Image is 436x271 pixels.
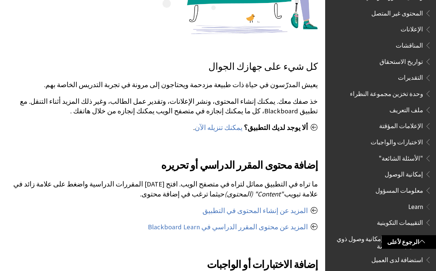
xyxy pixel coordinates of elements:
[195,123,242,132] a: يمكنك تنزيله الآن
[379,152,423,162] span: "الأسئلة الشائعة"
[385,168,423,178] span: إمكانية الوصول
[377,216,423,226] span: التقييمات التكوينية
[382,235,436,249] a: الرجوع لأعلى
[379,120,423,130] span: الإعلامات المؤقتة
[7,148,318,173] h2: إضافة محتوى المقرر الدراسي أو تحريره
[371,254,423,264] span: استضافة لدى العميل
[371,7,423,17] span: المحتوى غير المتصل
[401,23,423,33] span: الإعلانات
[379,55,423,65] span: تواريخ الاستحقاق
[244,123,308,132] span: ألا يوجد لديك التطبيق؟
[398,72,423,82] span: التقديرات
[371,136,423,146] span: الاختبارات والواجبات
[7,80,318,90] p: يعيش المدرّسون في حياة ذات طبيعة مزدحمة ويحتاجون إلى مرونة في تجربة التدريس الخاصة بهم.
[7,97,318,116] p: خذ صفك معك. يمكنك إنشاء المحتوى، ونشر الإعلانات، وتقدير عمل الطالب، وغير ذلك المزيد أثناء التنقل....
[389,104,423,114] span: ملف التعريف
[7,179,318,199] p: ما تراه في التطبيق مماثل لتراه في متصفح الويب. افتح [DATE] المقررات الدراسية واضغط على علامة زائد...
[7,123,318,133] p: .
[375,184,423,194] span: معلومات المسؤول
[148,223,308,231] a: المزيد عن محتوى المقرر الدراسي في Blackboard Learn
[396,39,423,49] span: المناقشات
[202,206,308,215] a: المزيد عن إنشاء المحتوى في التطبيق
[225,190,283,198] span: "Content" (المحتوى)
[7,60,318,73] p: كل شيء على جهازك الجوال
[334,233,423,250] span: نظرة عامة على إمكانية وصول ذوي الاحتياجات الخاصة
[350,88,423,97] span: وحدة تخزين مجموعة النظراء
[408,200,423,210] span: Learn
